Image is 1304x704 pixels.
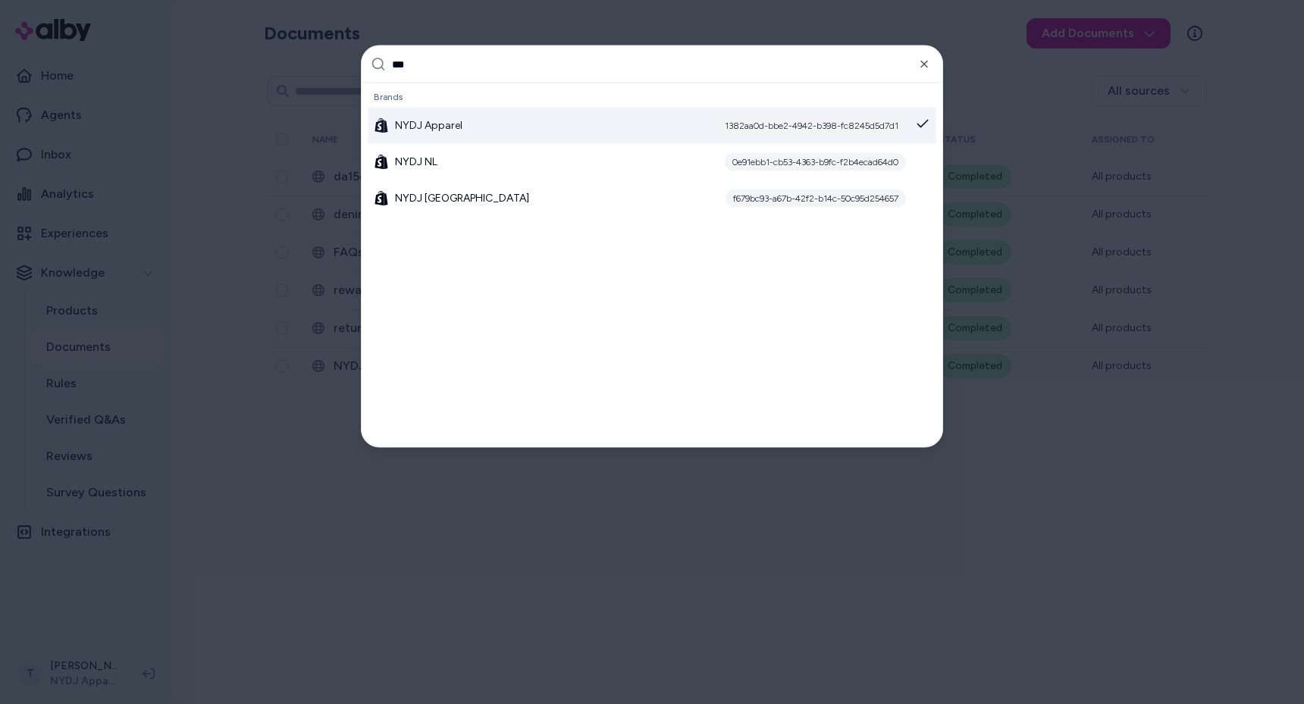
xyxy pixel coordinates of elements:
[368,86,936,108] div: Brands
[362,83,942,447] div: Suggestions
[395,191,529,206] span: NYDJ [GEOGRAPHIC_DATA]
[395,118,462,133] span: NYDJ Apparel
[726,189,906,208] div: f679bc93-a67b-42f2-b14c-50c95d254657
[717,117,906,135] div: 1382aa0d-bbe2-4942-b398-fc8245d5d7d1
[395,155,437,170] span: NYDJ NL
[725,153,906,171] div: 0e91ebb1-cb53-4363-b9fc-f2b4ecad64d0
